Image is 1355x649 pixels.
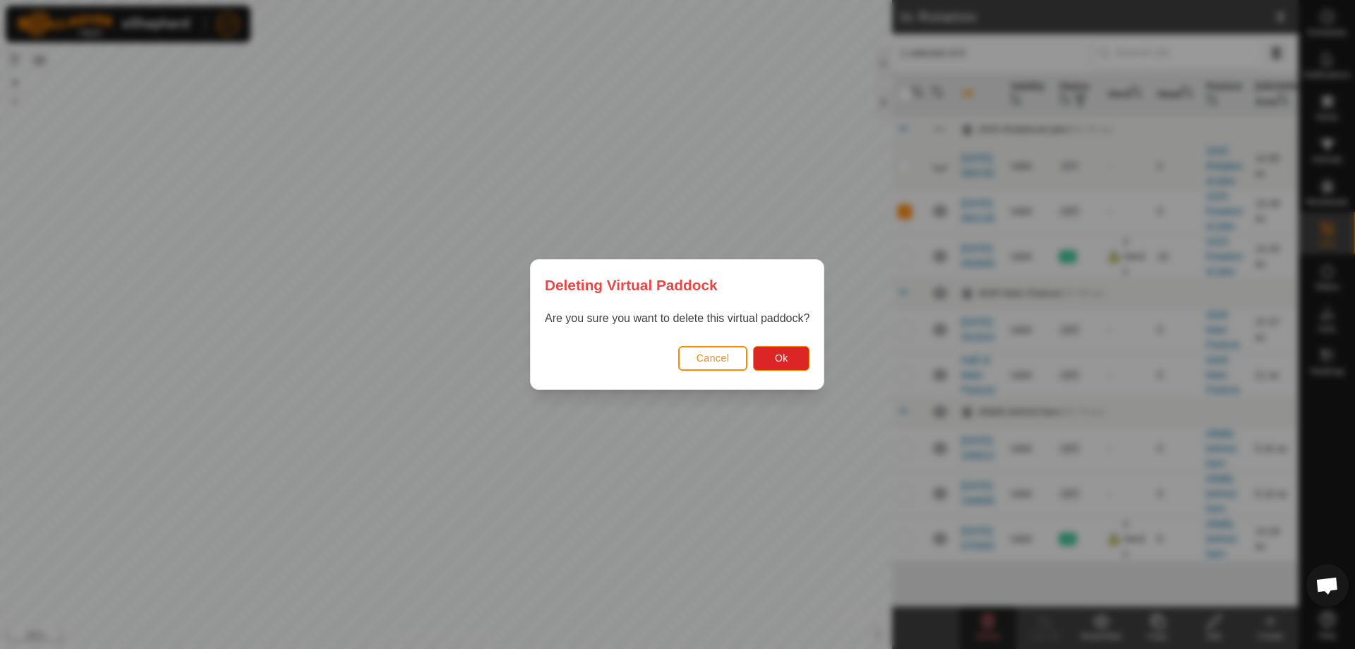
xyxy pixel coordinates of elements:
span: Cancel [697,352,730,364]
button: Ok [754,346,810,371]
button: Cancel [678,346,748,371]
span: Ok [775,352,788,364]
span: Deleting Virtual Paddock [545,274,718,296]
div: Open chat [1306,564,1349,607]
p: Are you sure you want to delete this virtual paddock? [545,310,809,327]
